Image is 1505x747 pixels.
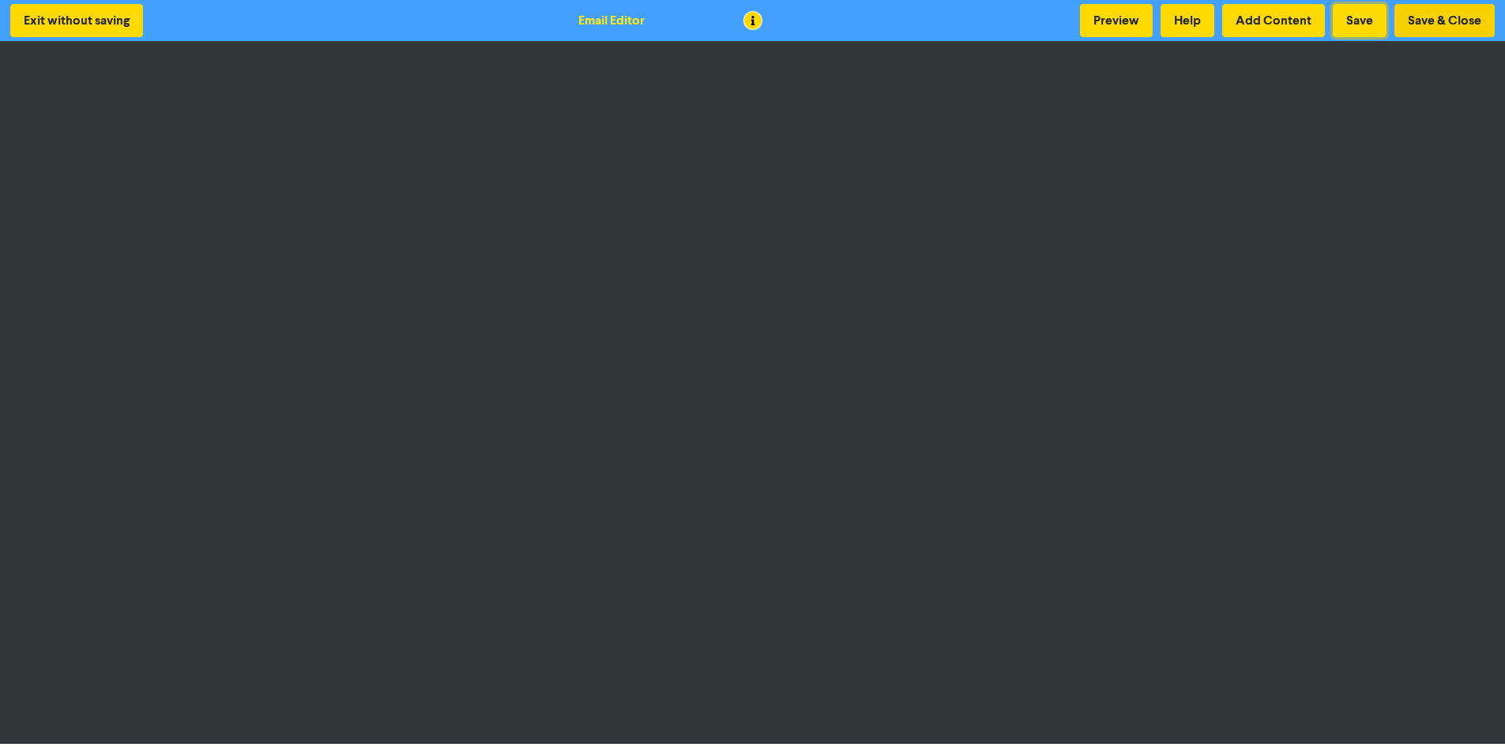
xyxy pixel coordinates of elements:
button: Help [1161,4,1214,37]
button: Save [1333,4,1386,37]
button: Add Content [1222,4,1325,37]
button: Preview [1080,4,1153,37]
div: Email Editor [578,11,645,30]
button: Exit without saving [10,4,143,37]
button: Save & Close [1394,4,1495,37]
